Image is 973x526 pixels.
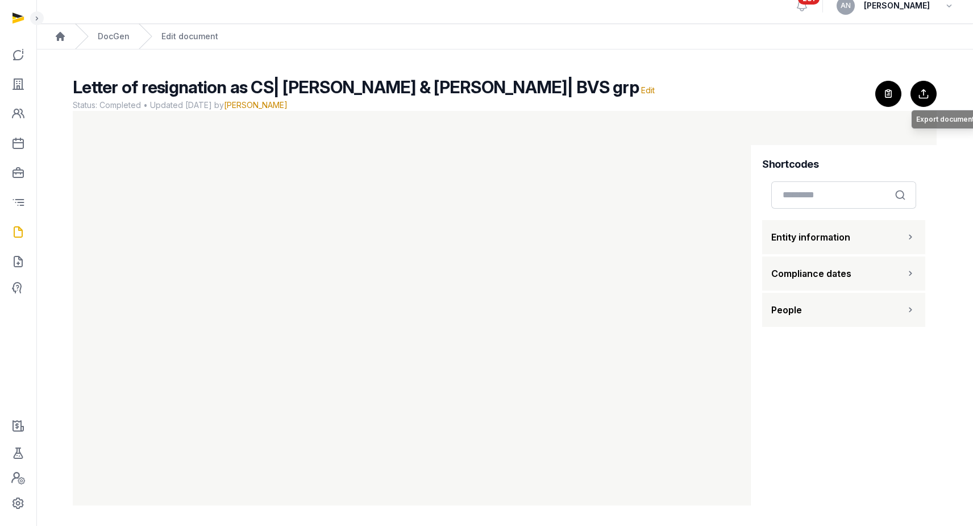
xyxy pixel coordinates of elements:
[771,230,850,244] span: Entity information
[161,31,218,42] div: Edit document
[771,267,851,280] span: Compliance dates
[641,85,655,95] span: Edit
[762,220,925,254] button: Entity information
[98,31,130,42] a: DocGen
[762,156,925,172] h4: Shortcodes
[841,2,851,9] span: AN
[771,303,802,317] span: People
[73,100,866,111] span: Status: Completed • Updated [DATE] by
[762,256,925,291] button: Compliance dates
[36,24,973,49] nav: Breadcrumb
[910,81,937,107] button: Export document
[73,77,639,97] span: Letter of resignation as CS| [PERSON_NAME] & [PERSON_NAME]| BVS grp
[224,100,288,110] span: [PERSON_NAME]
[762,293,925,327] button: People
